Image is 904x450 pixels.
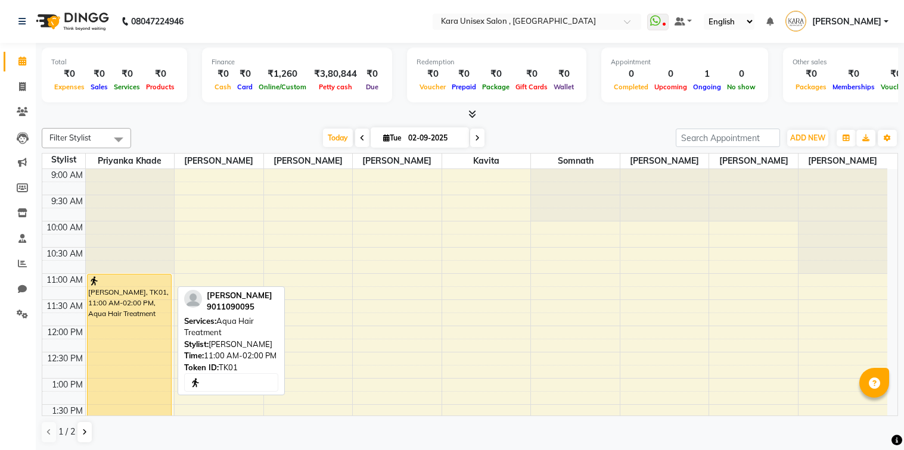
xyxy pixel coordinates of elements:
button: ADD NEW [787,130,828,146]
span: Package [479,83,512,91]
div: 9011090095 [207,301,272,313]
div: 10:00 AM [44,221,85,234]
input: 2025-09-02 [405,129,464,147]
span: [PERSON_NAME] [812,15,881,28]
div: 11:00 AM-02:00 PM [184,350,278,362]
span: [PERSON_NAME] [799,154,887,168]
span: Kavita [442,154,531,168]
span: No show [724,83,759,91]
span: [PERSON_NAME] [264,154,353,168]
span: Wallet [551,83,577,91]
div: ₹0 [417,67,449,81]
span: [PERSON_NAME] [709,154,798,168]
span: Voucher [417,83,449,91]
img: logo [30,5,112,38]
div: 0 [611,67,651,81]
div: ₹0 [234,67,256,81]
div: 1:00 PM [49,379,85,391]
span: Products [143,83,178,91]
div: Redemption [417,57,577,67]
span: Online/Custom [256,83,309,91]
span: 1 / 2 [58,426,75,438]
div: 11:00 AM [44,274,85,286]
span: [PERSON_NAME] [207,290,272,300]
span: Services: [184,316,216,326]
span: Completed [611,83,651,91]
img: Sapana [785,11,806,32]
span: Card [234,83,256,91]
span: Packages [793,83,830,91]
div: Appointment [611,57,759,67]
span: Upcoming [651,83,690,91]
div: [PERSON_NAME], TK01, 11:00 AM-02:00 PM, Aqua Hair Treatment [88,274,172,430]
span: [PERSON_NAME] [175,154,263,168]
div: 1:30 PM [49,405,85,417]
img: profile [184,290,202,308]
span: Stylist: [184,339,209,349]
div: ₹0 [111,67,143,81]
span: Tue [380,133,405,142]
div: ₹3,80,844 [309,67,362,81]
span: Services [111,83,143,91]
div: ₹0 [51,67,88,81]
div: ₹1,260 [256,67,309,81]
span: Prepaid [449,83,479,91]
div: ₹0 [793,67,830,81]
span: ADD NEW [790,133,825,142]
div: Finance [212,57,383,67]
div: Stylist [42,154,85,166]
span: Due [363,83,381,91]
span: [PERSON_NAME] [353,154,442,168]
div: 12:00 PM [45,326,85,339]
span: Filter Stylist [49,133,91,142]
span: Gift Cards [512,83,551,91]
div: [PERSON_NAME] [184,339,278,351]
span: [PERSON_NAME] [620,154,709,168]
span: Expenses [51,83,88,91]
div: 12:30 PM [45,352,85,365]
div: ₹0 [449,67,479,81]
div: ₹0 [143,67,178,81]
div: ₹0 [512,67,551,81]
span: Token ID: [184,362,219,372]
span: Cash [212,83,234,91]
div: TK01 [184,362,278,374]
span: Petty cash [316,83,355,91]
div: 0 [651,67,690,81]
div: 9:00 AM [49,169,85,182]
div: ₹0 [362,67,383,81]
b: 08047224946 [131,5,184,38]
div: 1 [690,67,724,81]
span: Time: [184,351,204,360]
span: Priyanka khade [86,154,175,168]
div: ₹0 [551,67,577,81]
div: ₹0 [830,67,878,81]
div: ₹0 [212,67,234,81]
div: 11:30 AM [44,300,85,312]
input: Search Appointment [676,129,780,147]
iframe: chat widget [854,402,892,438]
div: ₹0 [479,67,512,81]
span: Ongoing [690,83,724,91]
span: Today [323,129,353,147]
div: 0 [724,67,759,81]
span: Somnath [531,154,620,168]
span: Sales [88,83,111,91]
div: 9:30 AM [49,195,85,208]
div: 10:30 AM [44,248,85,260]
div: Total [51,57,178,67]
span: Aqua Hair Treatment [184,316,254,337]
span: Memberships [830,83,878,91]
div: ₹0 [88,67,111,81]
